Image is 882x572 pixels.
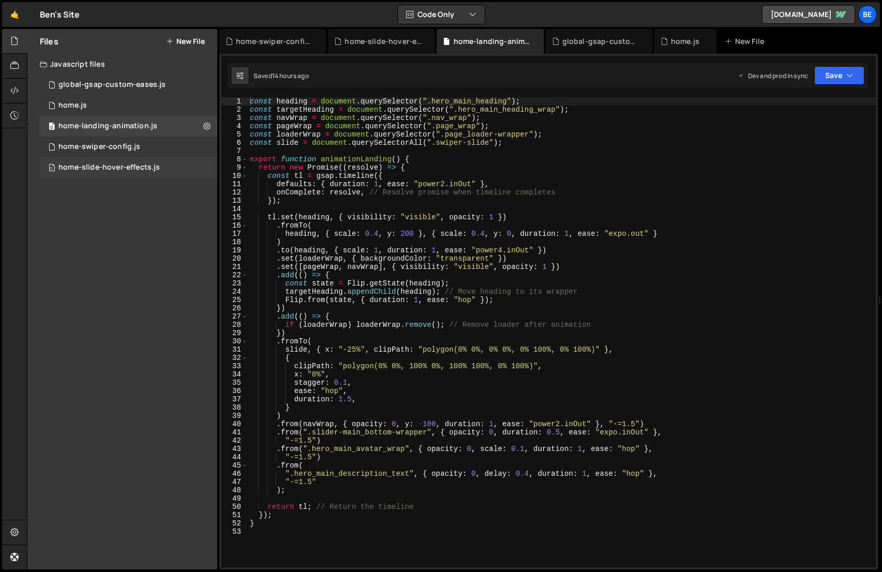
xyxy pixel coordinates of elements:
div: 36 [221,387,248,395]
div: 34 [221,370,248,379]
div: 39 [221,412,248,420]
div: 4 [221,122,248,130]
div: global-gsap-custom-eases.js [562,36,640,47]
div: home-slide-hover-effects.js [345,36,422,47]
div: 31 [221,345,248,354]
div: 44 [221,453,248,461]
div: 49 [221,494,248,503]
div: 9 [221,163,248,172]
span: 0 [49,123,55,131]
div: 21 [221,263,248,271]
div: 47 [221,478,248,486]
button: Code Only [398,5,485,24]
div: 11910/28433.js [40,74,217,95]
div: 38 [221,403,248,412]
div: 28 [221,321,248,329]
div: 42 [221,436,248,445]
div: 11910/28435.js [40,157,217,178]
div: home-slide-hover-effects.js [58,163,160,172]
div: Ben's Site [40,8,80,21]
div: 8 [221,155,248,163]
div: Dev and prod in sync [738,71,808,80]
div: home.js [58,101,87,110]
div: 10 [221,172,248,180]
div: 40 [221,420,248,428]
a: Be [858,5,877,24]
div: 1 [221,97,248,106]
div: 19 [221,246,248,254]
div: 50 [221,503,248,511]
div: home-landing-animation.js [58,122,157,131]
div: 30 [221,337,248,345]
div: 45 [221,461,248,470]
div: 6 [221,139,248,147]
div: home-swiper-config.js [236,36,313,47]
div: 7 [221,147,248,155]
div: 20 [221,254,248,263]
span: 0 [49,164,55,173]
div: 37 [221,395,248,403]
h2: Files [40,36,58,47]
div: 29 [221,329,248,337]
div: 22 [221,271,248,279]
div: 27 [221,312,248,321]
div: Saved [253,71,309,80]
div: 46 [221,470,248,478]
div: home.js [671,36,699,47]
div: home-landing-animation.js [454,36,531,47]
div: 18 [221,238,248,246]
button: Save [814,66,864,85]
div: 3 [221,114,248,122]
div: 11 [221,180,248,188]
div: 11910/28508.js [40,95,217,116]
div: 16 [221,221,248,230]
div: 14 [221,205,248,213]
div: 33 [221,362,248,370]
div: 11910/28512.js [40,116,217,137]
div: 48 [221,486,248,494]
div: 24 [221,288,248,296]
div: 35 [221,379,248,387]
div: 14 hours ago [272,71,309,80]
div: 13 [221,197,248,205]
div: global-gsap-custom-eases.js [58,80,166,89]
div: 25 [221,296,248,304]
a: [DOMAIN_NAME] [762,5,855,24]
div: New File [725,36,768,47]
div: 2 [221,106,248,114]
a: 🤙 [2,2,27,27]
div: 52 [221,519,248,528]
div: 5 [221,130,248,139]
div: 26 [221,304,248,312]
div: 43 [221,445,248,453]
div: Javascript files [27,54,217,74]
div: 12 [221,188,248,197]
div: home-swiper-config.js [58,142,140,152]
div: 53 [221,528,248,536]
div: 15 [221,213,248,221]
div: 23 [221,279,248,288]
div: 41 [221,428,248,436]
div: 17 [221,230,248,238]
button: New File [166,37,205,46]
div: 32 [221,354,248,362]
div: 51 [221,511,248,519]
div: 11910/28432.js [40,137,217,157]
